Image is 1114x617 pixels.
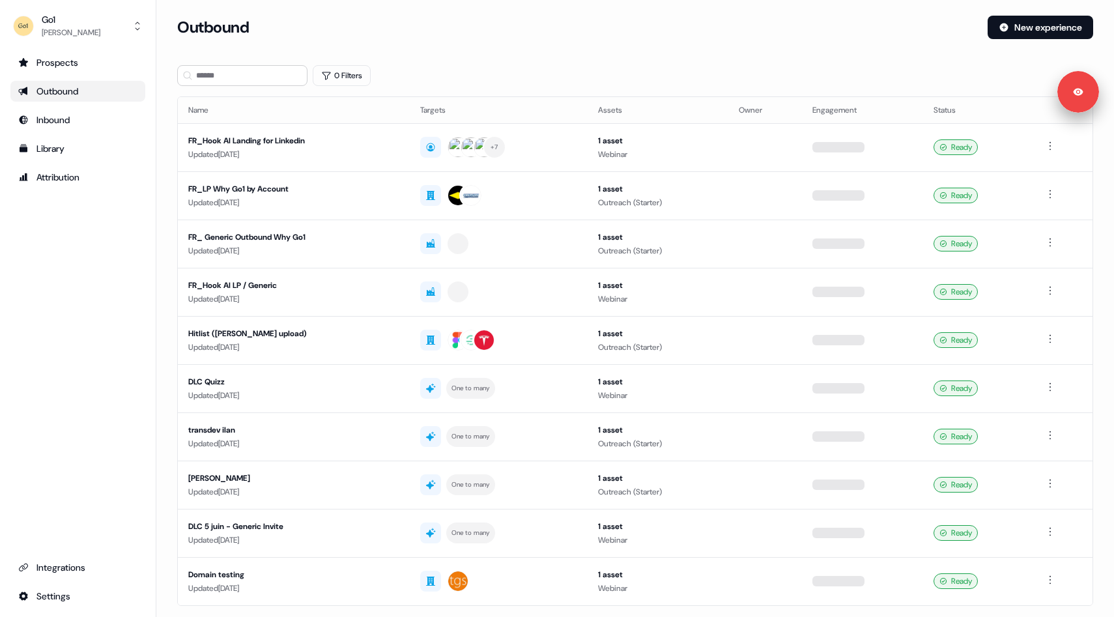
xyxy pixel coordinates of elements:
[188,244,399,257] div: Updated [DATE]
[10,586,145,607] a: Go to integrations
[598,244,718,257] div: Outreach (Starter)
[598,279,718,292] div: 1 asset
[598,520,718,533] div: 1 asset
[188,520,399,533] div: DLC 5 juin - Generic Invite
[802,97,923,123] th: Engagement
[598,182,718,195] div: 1 asset
[188,148,399,161] div: Updated [DATE]
[410,97,588,123] th: Targets
[598,341,718,354] div: Outreach (Starter)
[491,141,498,153] div: + 7
[18,561,137,574] div: Integrations
[588,97,728,123] th: Assets
[188,534,399,547] div: Updated [DATE]
[188,279,399,292] div: FR_Hook AI LP / Generic
[934,477,978,493] div: Ready
[598,568,718,581] div: 1 asset
[934,236,978,251] div: Ready
[18,171,137,184] div: Attribution
[188,375,399,388] div: DLC Quizz
[188,134,399,147] div: FR_Hook AI Landing for Linkedin
[188,423,399,437] div: transdev ilan
[42,26,100,39] div: [PERSON_NAME]
[934,573,978,589] div: Ready
[10,109,145,130] a: Go to Inbound
[451,431,490,442] div: One to many
[188,293,399,306] div: Updated [DATE]
[10,52,145,73] a: Go to prospects
[934,429,978,444] div: Ready
[598,423,718,437] div: 1 asset
[18,113,137,126] div: Inbound
[188,582,399,595] div: Updated [DATE]
[188,437,399,450] div: Updated [DATE]
[598,485,718,498] div: Outreach (Starter)
[598,134,718,147] div: 1 asset
[451,527,490,539] div: One to many
[934,332,978,348] div: Ready
[10,10,145,42] button: Go1[PERSON_NAME]
[598,196,718,209] div: Outreach (Starter)
[188,231,399,244] div: FR_ Generic Outbound Why Go1
[598,582,718,595] div: Webinar
[988,16,1093,39] button: New experience
[10,81,145,102] a: Go to outbound experience
[934,525,978,541] div: Ready
[598,293,718,306] div: Webinar
[934,284,978,300] div: Ready
[728,97,802,123] th: Owner
[598,327,718,340] div: 1 asset
[18,56,137,69] div: Prospects
[10,138,145,159] a: Go to templates
[18,142,137,155] div: Library
[177,18,249,37] h3: Outbound
[451,479,490,491] div: One to many
[42,13,100,26] div: Go1
[598,534,718,547] div: Webinar
[934,188,978,203] div: Ready
[188,196,399,209] div: Updated [DATE]
[18,85,137,98] div: Outbound
[313,65,371,86] button: 0 Filters
[934,380,978,396] div: Ready
[18,590,137,603] div: Settings
[188,389,399,402] div: Updated [DATE]
[188,182,399,195] div: FR_LP Why Go1 by Account
[598,389,718,402] div: Webinar
[923,97,1031,123] th: Status
[934,139,978,155] div: Ready
[188,327,399,340] div: Hitlist ([PERSON_NAME] upload)
[598,375,718,388] div: 1 asset
[10,167,145,188] a: Go to attribution
[10,557,145,578] a: Go to integrations
[598,437,718,450] div: Outreach (Starter)
[188,341,399,354] div: Updated [DATE]
[598,148,718,161] div: Webinar
[598,231,718,244] div: 1 asset
[451,382,490,394] div: One to many
[598,472,718,485] div: 1 asset
[178,97,410,123] th: Name
[188,485,399,498] div: Updated [DATE]
[188,472,399,485] div: [PERSON_NAME]
[188,568,399,581] div: Domain testing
